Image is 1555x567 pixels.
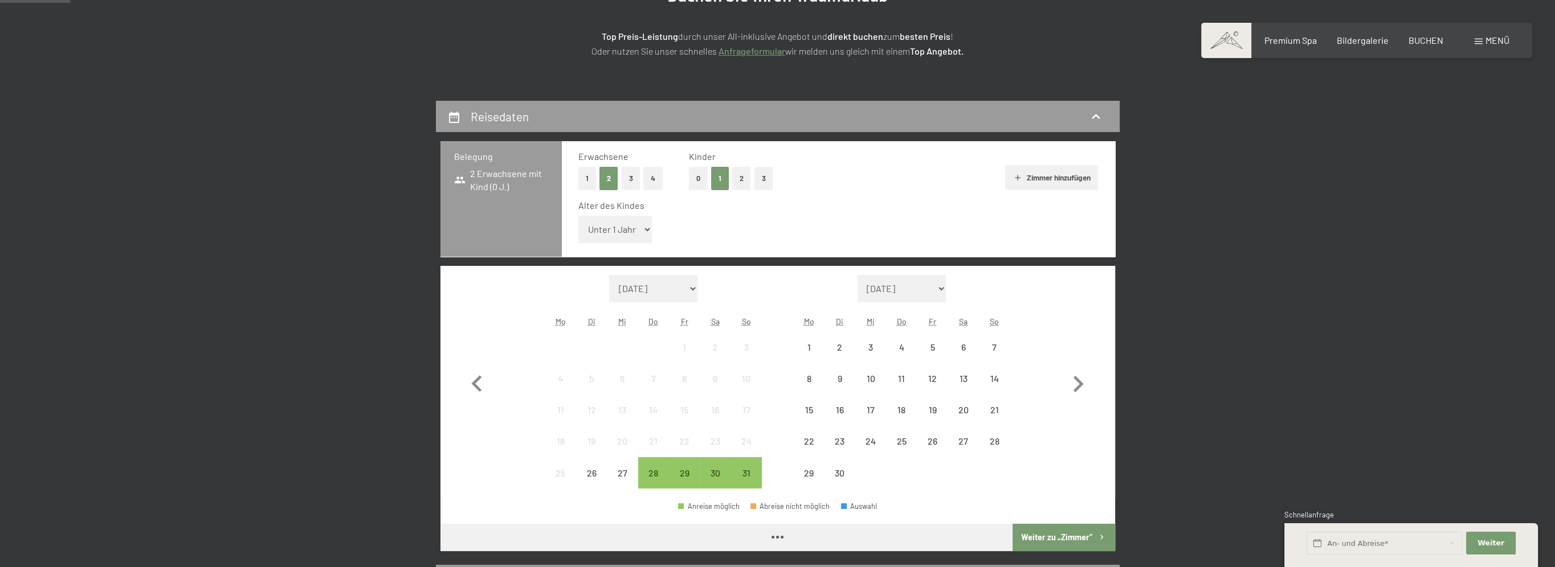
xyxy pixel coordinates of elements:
[701,437,729,465] div: 23
[577,437,606,465] div: 19
[825,426,855,457] div: Tue Sep 23 2025
[670,437,699,465] div: 22
[545,457,576,488] div: Mon Aug 25 2025
[793,426,824,457] div: Anreise nicht möglich
[803,317,814,326] abbr: Montag
[827,31,883,42] strong: direkt buchen
[855,331,886,362] div: Anreise nicht möglich
[867,317,875,326] abbr: Mittwoch
[607,395,638,425] div: Anreise nicht möglich
[917,395,948,425] div: Anreise nicht möglich
[578,167,596,190] button: 1
[576,457,607,488] div: Tue Aug 26 2025
[545,426,576,457] div: Anreise nicht möglich
[841,503,878,510] div: Auswahl
[929,317,936,326] abbr: Freitag
[700,331,730,362] div: Anreise nicht möglich
[855,395,886,425] div: Anreise nicht möglich
[825,363,855,394] div: Tue Sep 09 2025
[546,437,575,465] div: 18
[917,426,948,457] div: Anreise nicht möglich
[577,469,606,497] div: 26
[1013,524,1115,551] button: Weiter zu „Zimmer“
[979,395,1010,425] div: Anreise nicht möglich
[678,503,740,510] div: Anreise möglich
[949,374,978,402] div: 13
[732,405,760,434] div: 17
[793,457,824,488] div: Anreise nicht möglich
[826,405,854,434] div: 16
[730,395,761,425] div: Sun Aug 17 2025
[855,363,886,394] div: Anreise nicht möglich
[545,457,576,488] div: Anreise nicht möglich
[576,426,607,457] div: Anreise nicht möglich
[887,437,916,465] div: 25
[917,395,948,425] div: Fri Sep 19 2025
[1478,538,1504,548] span: Weiter
[670,469,699,497] div: 29
[990,317,999,326] abbr: Sonntag
[700,363,730,394] div: Sat Aug 09 2025
[493,29,1063,58] p: durch unser All-inklusive Angebot und zum ! Oder nutzen Sie unser schnelles wir melden uns gleich...
[825,363,855,394] div: Anreise nicht möglich
[825,331,855,362] div: Tue Sep 02 2025
[1284,510,1334,519] span: Schnellanfrage
[730,363,761,394] div: Sun Aug 10 2025
[948,395,979,425] div: Sat Sep 20 2025
[793,331,824,362] div: Mon Sep 01 2025
[471,109,529,124] h2: Reisedaten
[608,374,636,402] div: 6
[669,457,700,488] div: Anreise möglich
[711,317,720,326] abbr: Samstag
[607,457,638,488] div: Anreise nicht möglich
[454,150,548,163] h3: Belegung
[793,395,824,425] div: Anreise nicht möglich
[588,317,595,326] abbr: Dienstag
[638,395,669,425] div: Anreise nicht möglich
[887,374,916,402] div: 11
[730,395,761,425] div: Anreise nicht möglich
[622,167,640,190] button: 3
[577,405,606,434] div: 12
[669,331,700,362] div: Anreise nicht möglich
[794,469,823,497] div: 29
[979,363,1010,394] div: Anreise nicht möglich
[730,426,761,457] div: Sun Aug 24 2025
[670,343,699,371] div: 1
[793,331,824,362] div: Anreise nicht möglich
[669,395,700,425] div: Fri Aug 15 2025
[886,363,917,394] div: Anreise nicht möglich
[793,426,824,457] div: Mon Sep 22 2025
[638,426,669,457] div: Thu Aug 21 2025
[855,395,886,425] div: Wed Sep 17 2025
[602,31,678,42] strong: Top Preis-Leistung
[918,374,946,402] div: 12
[669,457,700,488] div: Fri Aug 29 2025
[948,363,979,394] div: Anreise nicht möglich
[948,426,979,457] div: Anreise nicht möglich
[917,426,948,457] div: Fri Sep 26 2025
[917,331,948,362] div: Anreise nicht möglich
[700,426,730,457] div: Anreise nicht möglich
[855,331,886,362] div: Wed Sep 03 2025
[948,395,979,425] div: Anreise nicht möglich
[689,167,708,190] button: 0
[793,363,824,394] div: Mon Sep 08 2025
[886,363,917,394] div: Thu Sep 11 2025
[732,374,760,402] div: 10
[918,405,946,434] div: 19
[545,363,576,394] div: Anreise nicht möglich
[1409,35,1443,46] a: BUCHEN
[742,317,751,326] abbr: Sonntag
[730,331,761,362] div: Sun Aug 03 2025
[948,363,979,394] div: Sat Sep 13 2025
[689,151,716,162] span: Kinder
[545,395,576,425] div: Anreise nicht möglich
[700,457,730,488] div: Sat Aug 30 2025
[639,437,668,465] div: 21
[826,469,854,497] div: 30
[643,167,663,190] button: 4
[793,395,824,425] div: Mon Sep 15 2025
[886,426,917,457] div: Anreise nicht möglich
